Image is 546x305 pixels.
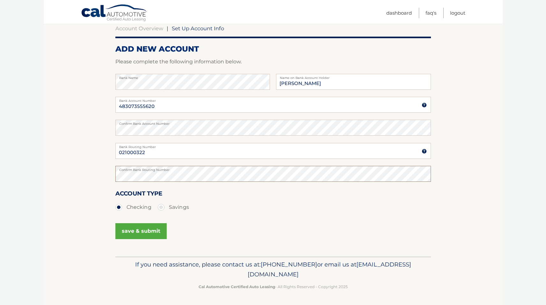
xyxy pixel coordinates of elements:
h2: ADD NEW ACCOUNT [115,44,431,54]
input: Name on Account (Account Holder Name) [276,74,431,90]
a: Cal Automotive [81,4,148,23]
a: FAQ's [426,8,436,18]
input: Bank Account Number [115,97,431,113]
a: Dashboard [386,8,412,18]
label: Confirm Bank Routing Number [115,166,431,171]
label: Savings [158,201,189,214]
p: - All Rights Reserved - Copyright 2025 [120,283,427,290]
span: | [167,25,168,32]
p: Please complete the following information below. [115,57,431,66]
input: Bank Routing Number [115,143,431,159]
label: Checking [115,201,151,214]
strong: Cal Automotive Certified Auto Leasing [199,284,275,289]
label: Account Type [115,189,162,201]
span: [PHONE_NUMBER] [261,261,317,268]
label: Bank Name [115,74,270,79]
img: tooltip.svg [422,149,427,154]
label: Bank Routing Number [115,143,431,148]
p: If you need assistance, please contact us at: or email us at [120,259,427,280]
label: Name on Bank Account Holder [276,74,431,79]
span: Set Up Account Info [172,25,224,32]
img: tooltip.svg [422,103,427,108]
a: Account Overview [115,25,163,32]
a: Logout [450,8,465,18]
button: save & submit [115,223,167,239]
label: Bank Account Number [115,97,431,102]
label: Confirm Bank Account Number [115,120,431,125]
